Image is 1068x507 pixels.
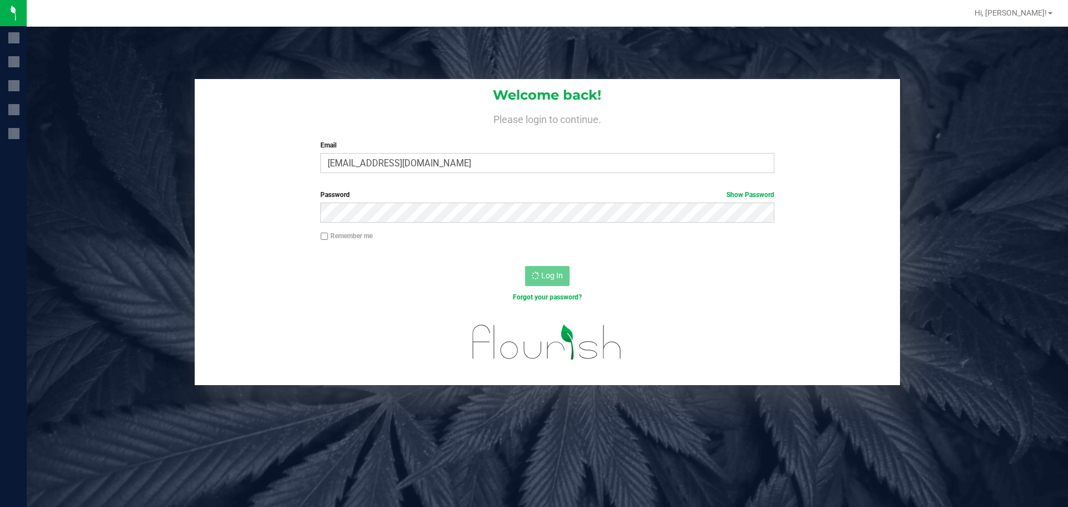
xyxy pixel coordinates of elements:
[513,293,582,301] a: Forgot your password?
[320,191,350,199] span: Password
[320,140,774,150] label: Email
[195,111,900,125] h4: Please login to continue.
[975,8,1047,17] span: Hi, [PERSON_NAME]!
[320,233,328,240] input: Remember me
[195,88,900,102] h1: Welcome back!
[541,271,563,280] span: Log In
[320,231,373,241] label: Remember me
[525,266,570,286] button: Log In
[726,191,774,199] a: Show Password
[459,314,635,371] img: flourish_logo.svg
